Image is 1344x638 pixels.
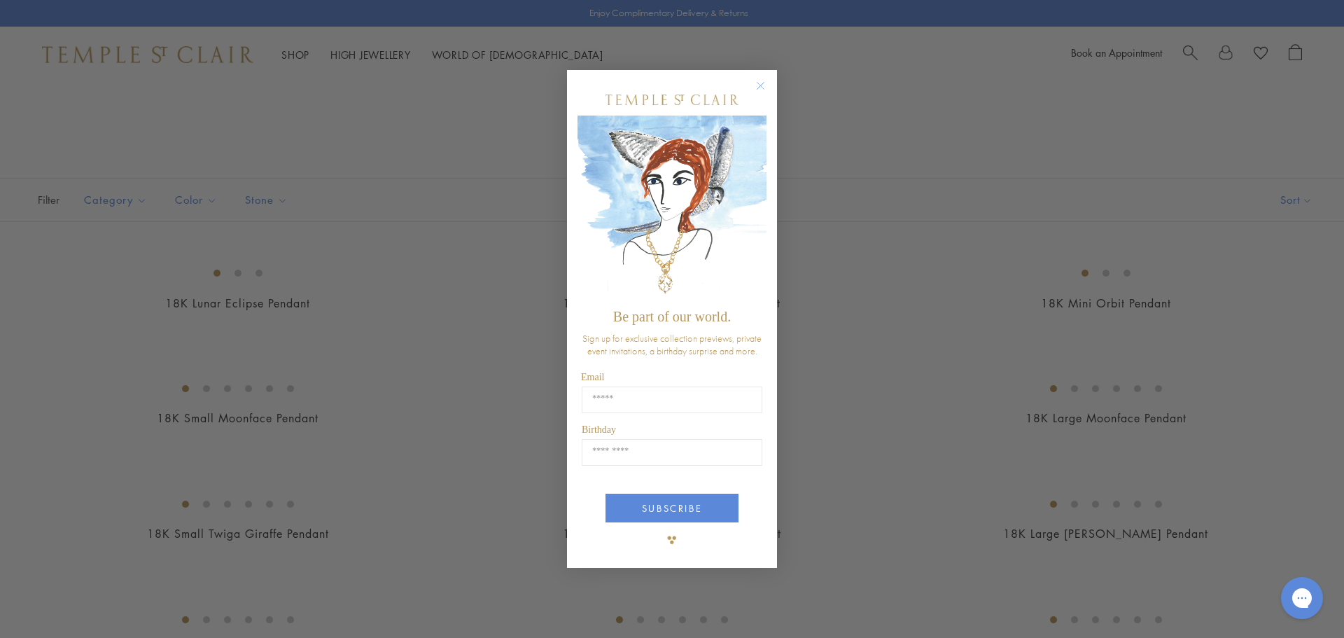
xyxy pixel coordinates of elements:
[582,332,762,357] span: Sign up for exclusive collection previews, private event invitations, a birthday surprise and more.
[759,84,776,102] button: Close dialog
[582,424,616,435] span: Birthday
[581,372,604,382] span: Email
[1274,572,1330,624] iframe: Gorgias live chat messenger
[582,387,762,413] input: Email
[605,95,738,105] img: Temple St. Clair
[577,116,766,303] img: c4a9eb12-d91a-4d4a-8ee0-386386f4f338.jpeg
[613,309,731,324] span: Be part of our world.
[658,526,686,554] img: TSC
[605,494,738,522] button: SUBSCRIBE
